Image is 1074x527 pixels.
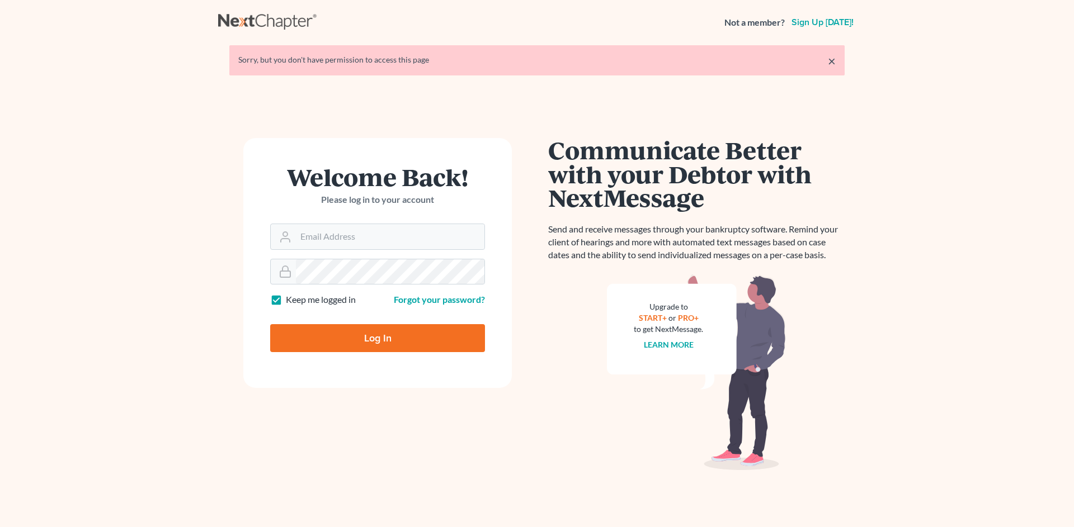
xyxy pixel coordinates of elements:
input: Email Address [296,224,484,249]
h1: Welcome Back! [270,165,485,189]
label: Keep me logged in [286,293,356,306]
input: Log In [270,324,485,352]
p: Please log in to your account [270,193,485,206]
span: or [668,313,676,322]
img: nextmessage_bg-59042aed3d76b12b5cd301f8e5b87938c9018125f34e5fa2b7a6b67550977c72.svg [607,274,786,470]
p: Send and receive messages through your bankruptcy software. Remind your client of hearings and mo... [548,223,845,262]
strong: Not a member? [724,16,785,29]
a: × [828,54,836,68]
div: Upgrade to [634,301,703,312]
div: Sorry, but you don't have permission to access this page [238,54,836,65]
a: Forgot your password? [394,294,485,305]
a: PRO+ [678,313,699,322]
h1: Communicate Better with your Debtor with NextMessage [548,138,845,210]
a: START+ [639,313,667,322]
a: Learn more [644,340,694,349]
div: to get NextMessage. [634,324,703,335]
a: Sign up [DATE]! [789,18,856,27]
